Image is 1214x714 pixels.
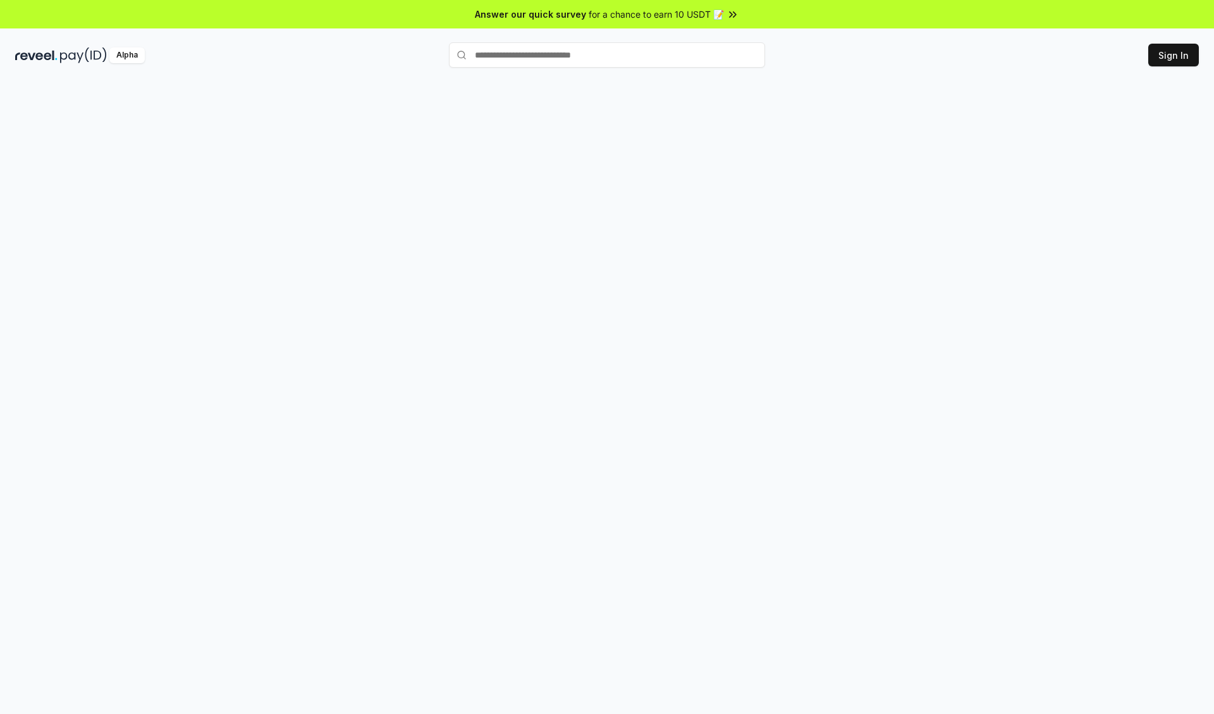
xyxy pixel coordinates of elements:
div: Alpha [109,47,145,63]
img: reveel_dark [15,47,58,63]
span: Answer our quick survey [475,8,586,21]
button: Sign In [1148,44,1199,66]
img: pay_id [60,47,107,63]
span: for a chance to earn 10 USDT 📝 [589,8,724,21]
